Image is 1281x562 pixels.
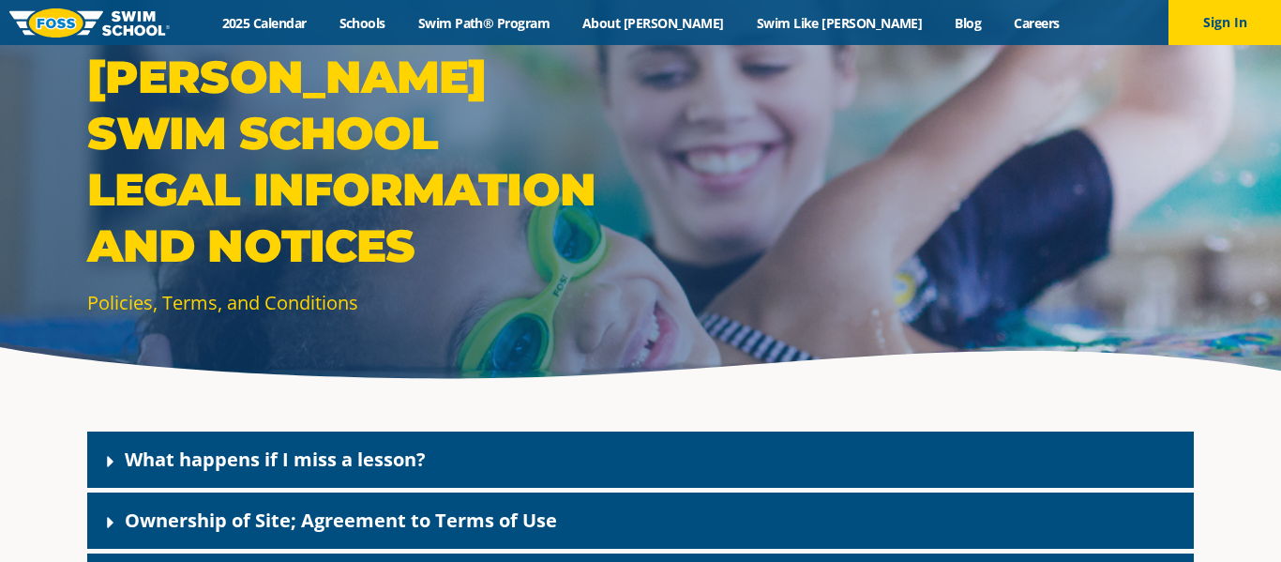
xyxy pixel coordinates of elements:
img: FOSS Swim School Logo [9,8,170,38]
a: Ownership of Site; Agreement to Terms of Use [125,508,557,533]
a: Swim Like [PERSON_NAME] [740,14,939,32]
a: About [PERSON_NAME] [566,14,741,32]
a: 2025 Calendar [205,14,323,32]
p: Policies, Terms, and Conditions [87,289,631,316]
a: Blog [939,14,998,32]
div: Ownership of Site; Agreement to Terms of Use [87,493,1194,549]
div: What happens if I miss a lesson? [87,432,1194,488]
a: Swim Path® Program [401,14,565,32]
a: Careers [998,14,1076,32]
a: Schools [323,14,401,32]
p: [PERSON_NAME] Swim School Legal Information and Notices [87,49,631,274]
a: What happens if I miss a lesson? [125,447,426,472]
